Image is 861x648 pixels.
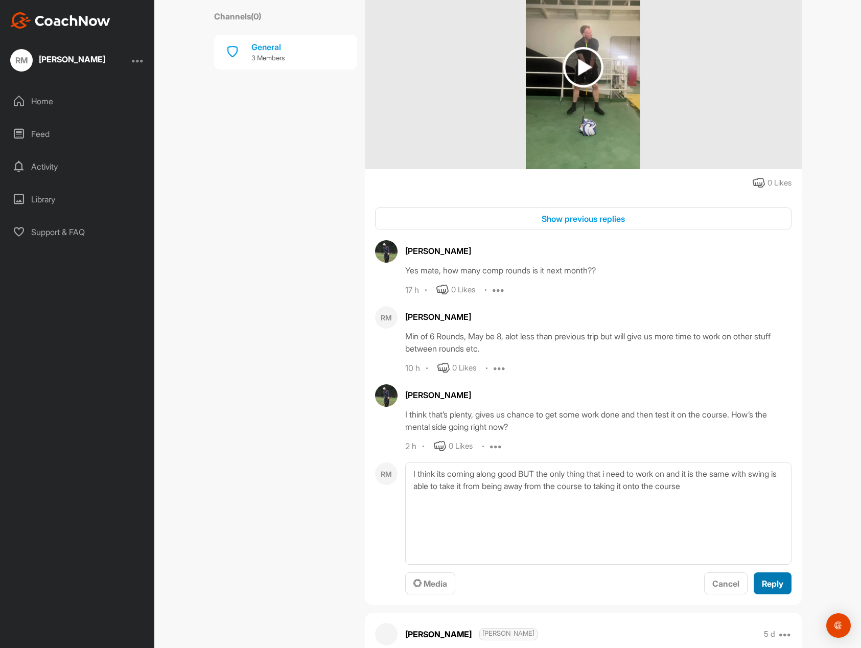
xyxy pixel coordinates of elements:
img: play [563,47,603,87]
button: Reply [754,572,792,594]
div: Home [6,88,150,114]
div: Activity [6,154,150,179]
button: Cancel [704,572,748,594]
div: Support & FAQ [6,219,150,245]
span: Media [413,578,447,589]
button: Media [405,572,455,594]
img: CoachNow [10,12,110,29]
div: 2 h [405,442,416,452]
div: Yes mate, how many comp rounds is it next month?? [405,264,792,276]
div: Show previous replies [383,213,783,225]
div: RM [375,462,398,485]
span: Cancel [712,578,739,589]
div: General [251,41,285,53]
div: [PERSON_NAME] [39,55,105,63]
div: 10 h [405,363,420,374]
img: avatar [375,240,398,263]
div: [PERSON_NAME] [405,389,792,401]
div: I think that’s plenty, gives us chance to get some work done and then test it on the course. How’... [405,408,792,433]
img: avatar [375,384,398,407]
div: 0 Likes [452,362,476,374]
div: 17 h [405,285,419,295]
div: 0 Likes [451,284,475,296]
div: [PERSON_NAME] [405,245,792,257]
p: 5 d [764,629,775,639]
span: [PERSON_NAME] [479,628,538,640]
button: Show previous replies [375,207,792,229]
div: Library [6,187,150,212]
textarea: I think its coming along good BUT the only thing that i need to work on and it is the same with s... [405,462,792,565]
span: Reply [762,578,783,589]
label: Channels ( 0 ) [214,10,261,22]
div: 0 Likes [449,441,473,452]
div: [PERSON_NAME] [405,311,792,323]
div: 0 Likes [767,177,792,189]
div: Feed [6,121,150,147]
p: [PERSON_NAME] [405,628,538,640]
div: RM [375,306,398,329]
div: Min of 6 Rounds, May be 8, alot less than previous trip but will give us more time to work on oth... [405,330,792,355]
p: 3 Members [251,53,285,63]
div: Open Intercom Messenger [826,613,851,638]
div: RM [10,49,33,72]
